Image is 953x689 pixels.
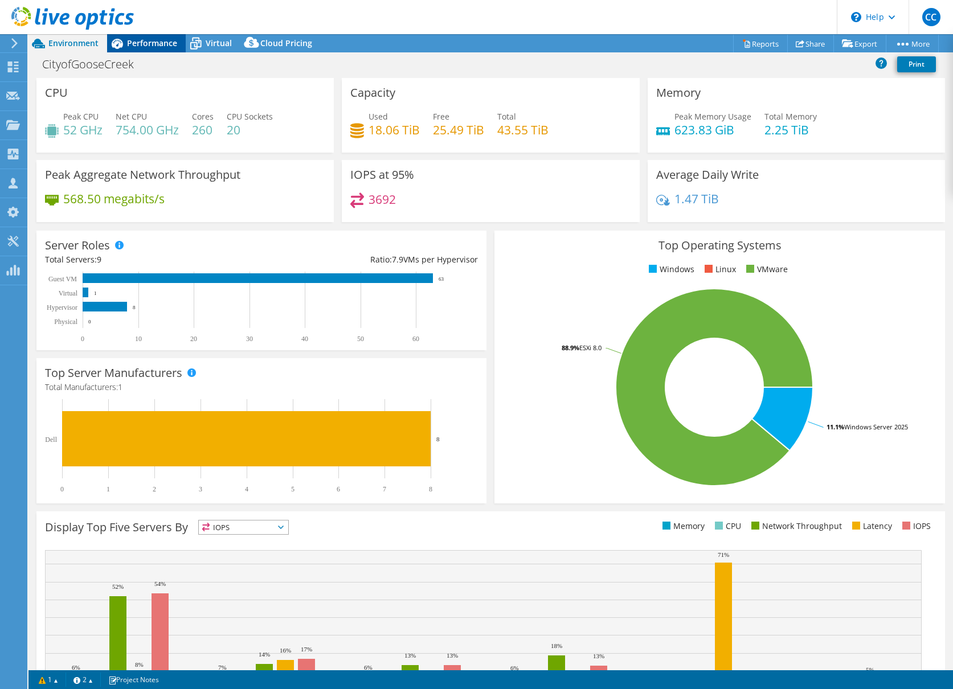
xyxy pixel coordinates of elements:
text: 1 [94,290,97,296]
a: Export [833,35,886,52]
text: 5% [866,666,874,673]
text: 8 [436,436,440,442]
text: 8 [133,305,136,310]
text: 5 [291,485,295,493]
h4: 260 [192,124,214,136]
text: 13% [593,653,604,659]
h4: 568.50 megabits/s [63,192,165,205]
h4: Total Manufacturers: [45,381,478,393]
span: Virtual [206,38,232,48]
span: Total [497,111,516,122]
text: 7% [218,664,227,671]
span: Peak CPU [63,111,99,122]
text: 17% [301,646,312,653]
span: Cores [192,111,214,122]
li: IOPS [899,520,931,532]
span: Performance [127,38,177,48]
text: 54% [154,580,166,587]
text: 8 [429,485,432,493]
tspan: ESXi 8.0 [579,343,602,352]
h3: Peak Aggregate Network Throughput [45,169,240,181]
h4: 754.00 GHz [116,124,179,136]
text: 50 [357,335,364,343]
a: Share [787,35,834,52]
h3: Server Roles [45,239,110,252]
a: 1 [31,672,66,687]
h3: Memory [656,87,701,99]
text: 14% [259,651,270,658]
text: 13% [404,652,416,659]
h3: Top Operating Systems [503,239,936,252]
h4: 3692 [369,193,396,206]
span: Environment [48,38,99,48]
svg: \n [851,12,861,22]
h3: CPU [45,87,68,99]
li: VMware [743,263,788,276]
a: More [886,35,939,52]
span: CPU Sockets [227,111,273,122]
tspan: Windows Server 2025 [844,423,908,431]
text: 71% [718,551,729,558]
text: 7 [383,485,386,493]
div: Ratio: VMs per Hypervisor [261,253,478,266]
text: 18% [551,642,562,649]
a: 2 [66,672,101,687]
text: 52% [112,583,124,590]
span: Used [369,111,388,122]
text: 6% [510,665,519,671]
li: Memory [660,520,705,532]
text: 4 [245,485,248,493]
tspan: 11.1% [827,423,844,431]
span: IOPS [199,520,288,534]
h3: Capacity [350,87,395,99]
text: 1 [107,485,110,493]
text: 13% [447,652,458,659]
span: 1 [118,382,122,392]
span: CC [922,8,940,26]
h4: 1.47 TiB [674,192,719,205]
h3: Top Server Manufacturers [45,367,182,379]
div: Total Servers: [45,253,261,266]
text: 0 [60,485,64,493]
text: 0 [88,319,91,325]
span: Peak Memory Usage [674,111,751,122]
h4: 43.55 TiB [497,124,549,136]
span: Free [433,111,449,122]
a: Project Notes [100,672,167,687]
text: 60 [412,335,419,343]
text: 3 [199,485,202,493]
li: Network Throughput [749,520,842,532]
text: Physical [54,318,77,326]
span: Total Memory [764,111,817,122]
text: 6% [72,664,80,671]
text: Guest VM [48,275,77,283]
span: 7.9 [392,254,403,265]
h4: 25.49 TiB [433,124,484,136]
text: 0 [81,335,84,343]
li: Linux [702,263,736,276]
h3: IOPS at 95% [350,169,414,181]
tspan: 88.9% [562,343,579,352]
text: 8% [135,661,144,668]
span: Net CPU [116,111,147,122]
h4: 20 [227,124,273,136]
text: 6 [337,485,340,493]
text: Virtual [59,289,78,297]
text: 63 [439,276,444,282]
li: Latency [849,520,892,532]
text: 30 [246,335,253,343]
h4: 18.06 TiB [369,124,420,136]
li: CPU [712,520,741,532]
li: Windows [646,263,694,276]
a: Reports [733,35,788,52]
text: 16% [280,647,291,654]
span: 9 [97,254,101,265]
text: 2 [153,485,156,493]
text: 40 [301,335,308,343]
text: 6% [364,664,373,671]
h3: Average Daily Write [656,169,759,181]
text: Hypervisor [47,304,77,311]
h4: 52 GHz [63,124,103,136]
span: Cloud Pricing [260,38,312,48]
a: Print [897,56,936,72]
